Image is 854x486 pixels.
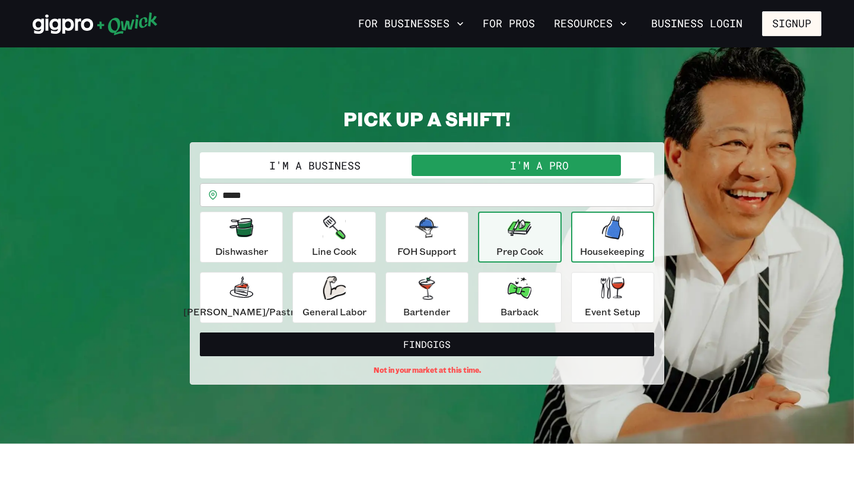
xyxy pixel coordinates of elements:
button: Resources [549,14,632,34]
span: Not in your market at this time. [374,366,481,375]
p: General Labor [302,305,367,319]
p: Bartender [403,305,450,319]
p: Dishwasher [215,244,268,258]
button: I'm a Business [202,155,427,176]
p: [PERSON_NAME]/Pastry [183,305,299,319]
button: Line Cook [292,212,375,263]
button: Dishwasher [200,212,283,263]
button: For Businesses [353,14,469,34]
p: FOH Support [397,244,457,258]
a: For Pros [478,14,540,34]
button: Prep Cook [478,212,561,263]
h2: PICK UP A SHIFT! [190,107,664,130]
button: Barback [478,272,561,323]
p: Event Setup [585,305,640,319]
button: Signup [762,11,821,36]
p: Barback [501,305,538,319]
a: Business Login [641,11,753,36]
button: Housekeeping [571,212,654,263]
p: Housekeeping [580,244,645,258]
button: Event Setup [571,272,654,323]
button: General Labor [292,272,375,323]
button: [PERSON_NAME]/Pastry [200,272,283,323]
p: Prep Cook [496,244,543,258]
button: I'm a Pro [427,155,652,176]
button: FindGigs [200,332,654,356]
button: Bartender [385,272,469,323]
button: FOH Support [385,212,469,263]
p: Line Cook [312,244,356,258]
